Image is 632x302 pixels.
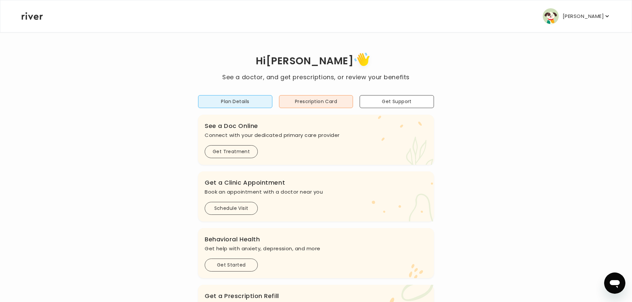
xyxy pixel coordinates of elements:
p: Book an appointment with a doctor near you [205,187,427,197]
button: Prescription Card [279,95,353,108]
p: [PERSON_NAME] [563,12,604,21]
h3: See a Doc Online [205,121,427,131]
button: user avatar[PERSON_NAME] [543,8,610,24]
p: Connect with your dedicated primary care provider [205,131,427,140]
button: Get Treatment [205,145,258,158]
h3: Get a Clinic Appointment [205,178,427,187]
button: Schedule Visit [205,202,258,215]
button: Plan Details [198,95,272,108]
h1: Hi [PERSON_NAME] [222,50,409,73]
iframe: Button to launch messaging window [604,272,625,294]
p: Get help with anxiety, depression, and more [205,244,427,253]
h3: Behavioral Health [205,235,427,244]
button: Get Support [360,95,434,108]
img: user avatar [543,8,559,24]
button: Get Started [205,259,258,272]
p: See a doctor, and get prescriptions, or review your benefits [222,73,409,82]
h3: Get a Prescription Refill [205,291,427,301]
